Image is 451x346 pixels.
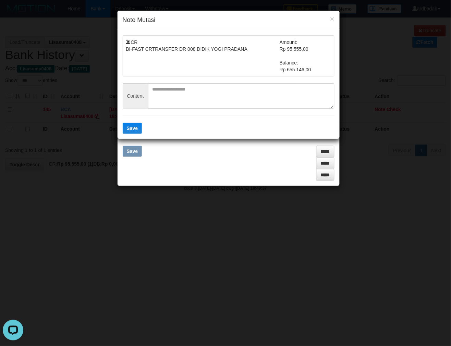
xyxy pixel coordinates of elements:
[126,39,280,73] td: CR BI-FAST CRTRANSFER DR 008 DIDIK YOGI PRADANA
[3,3,23,23] button: Open LiveChat chat widget
[280,39,331,73] td: Amount: Rp 95.555,00 Balance: Rp 655.146,00
[127,126,138,131] span: Save
[330,15,334,22] button: ×
[123,123,142,134] button: Save
[123,83,148,109] span: Content
[123,16,334,25] h4: Note Mutasi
